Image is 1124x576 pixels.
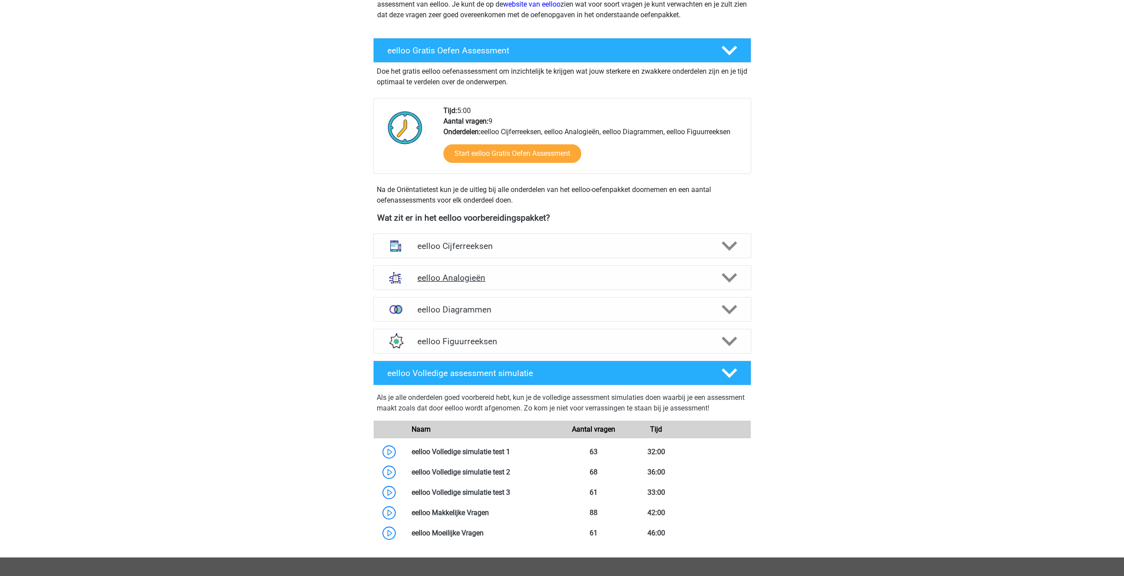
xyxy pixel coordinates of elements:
img: analogieen [384,266,407,289]
div: eelloo Volledige simulatie test 2 [405,467,562,478]
a: venn diagrammen eelloo Diagrammen [370,297,755,322]
img: figuurreeksen [384,330,407,353]
img: venn diagrammen [384,298,407,321]
div: Na de Oriëntatietest kun je de uitleg bij alle onderdelen van het eelloo-oefenpakket doornemen en... [373,184,751,206]
div: Naam [405,424,562,435]
a: analogieen eelloo Analogieën [370,265,755,290]
div: eelloo Moeilijke Vragen [405,528,562,538]
div: eelloo Volledige simulatie test 1 [405,447,562,457]
div: Doe het gratis eelloo oefenassessment om inzichtelijk te krijgen wat jouw sterkere en zwakkere on... [373,63,751,87]
b: Tijd: [443,106,457,115]
h4: eelloo Analogieën [417,273,707,283]
img: Klok [383,105,428,150]
a: eelloo Gratis Oefen Assessment [370,38,755,63]
div: eelloo Makkelijke Vragen [405,508,562,518]
a: Start eelloo Gratis Oefen Assessment [443,144,581,163]
div: Tijd [625,424,688,435]
a: figuurreeksen eelloo Figuurreeksen [370,329,755,354]
div: 5:00 9 eelloo Cijferreeksen, eelloo Analogieën, eelloo Diagrammen, eelloo Figuurreeksen [437,105,750,173]
h4: Wat zit er in het eelloo voorbereidingspakket? [377,213,747,223]
h4: eelloo Gratis Oefen Assessment [387,45,707,56]
div: Als je alle onderdelen goed voorbereid hebt, kun je de volledige assessment simulaties doen waarb... [377,392,748,417]
h4: eelloo Volledige assessment simulatie [387,368,707,378]
a: eelloo Volledige assessment simulatie [370,361,755,385]
b: Onderdelen: [443,128,481,136]
img: cijferreeksen [384,234,407,257]
h4: eelloo Figuurreeksen [417,336,707,346]
a: cijferreeksen eelloo Cijferreeksen [370,233,755,258]
b: Aantal vragen: [443,117,488,125]
div: eelloo Volledige simulatie test 3 [405,487,562,498]
h4: eelloo Cijferreeksen [417,241,707,251]
div: Aantal vragen [562,424,624,435]
h4: eelloo Diagrammen [417,305,707,315]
